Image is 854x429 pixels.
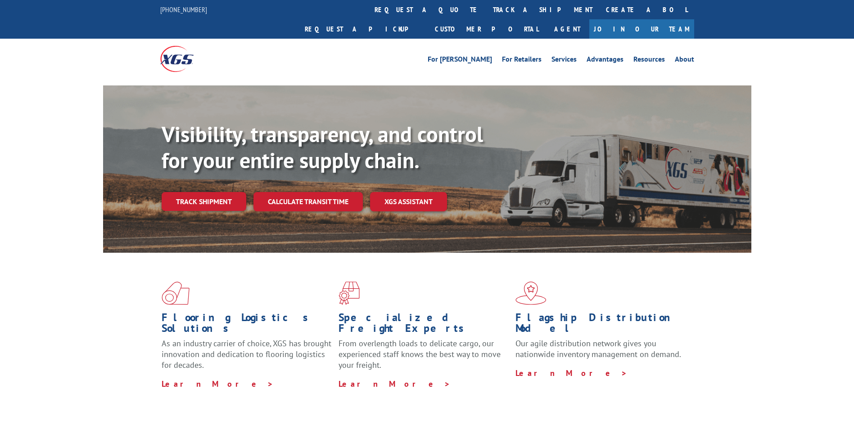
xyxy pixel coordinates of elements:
a: Resources [633,56,665,66]
h1: Flagship Distribution Model [515,312,686,338]
a: Learn More > [339,379,451,389]
a: Advantages [587,56,624,66]
a: Request a pickup [298,19,428,39]
a: Services [551,56,577,66]
p: From overlength loads to delicate cargo, our experienced staff knows the best way to move your fr... [339,338,509,378]
a: Calculate transit time [253,192,363,211]
a: Learn More > [515,368,628,378]
a: Customer Portal [428,19,545,39]
a: About [675,56,694,66]
a: For Retailers [502,56,542,66]
b: Visibility, transparency, and control for your entire supply chain. [162,120,483,174]
a: Learn More > [162,379,274,389]
img: xgs-icon-total-supply-chain-intelligence-red [162,282,190,305]
a: Join Our Team [589,19,694,39]
a: XGS ASSISTANT [370,192,447,211]
img: xgs-icon-flagship-distribution-model-red [515,282,547,305]
span: As an industry carrier of choice, XGS has brought innovation and dedication to flooring logistics... [162,338,331,370]
img: xgs-icon-focused-on-flooring-red [339,282,360,305]
a: Track shipment [162,192,246,211]
a: For [PERSON_NAME] [428,56,492,66]
h1: Flooring Logistics Solutions [162,312,332,338]
span: Our agile distribution network gives you nationwide inventory management on demand. [515,338,681,359]
a: [PHONE_NUMBER] [160,5,207,14]
h1: Specialized Freight Experts [339,312,509,338]
a: Agent [545,19,589,39]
